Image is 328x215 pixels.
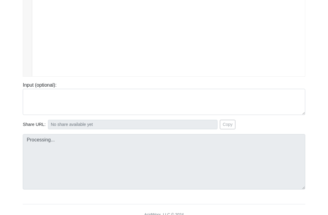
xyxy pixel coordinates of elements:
input: No share available yet [48,120,217,129]
span: Share URL: [23,121,46,128]
button: Copy [220,120,235,129]
div: Input (optional): [18,81,310,115]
